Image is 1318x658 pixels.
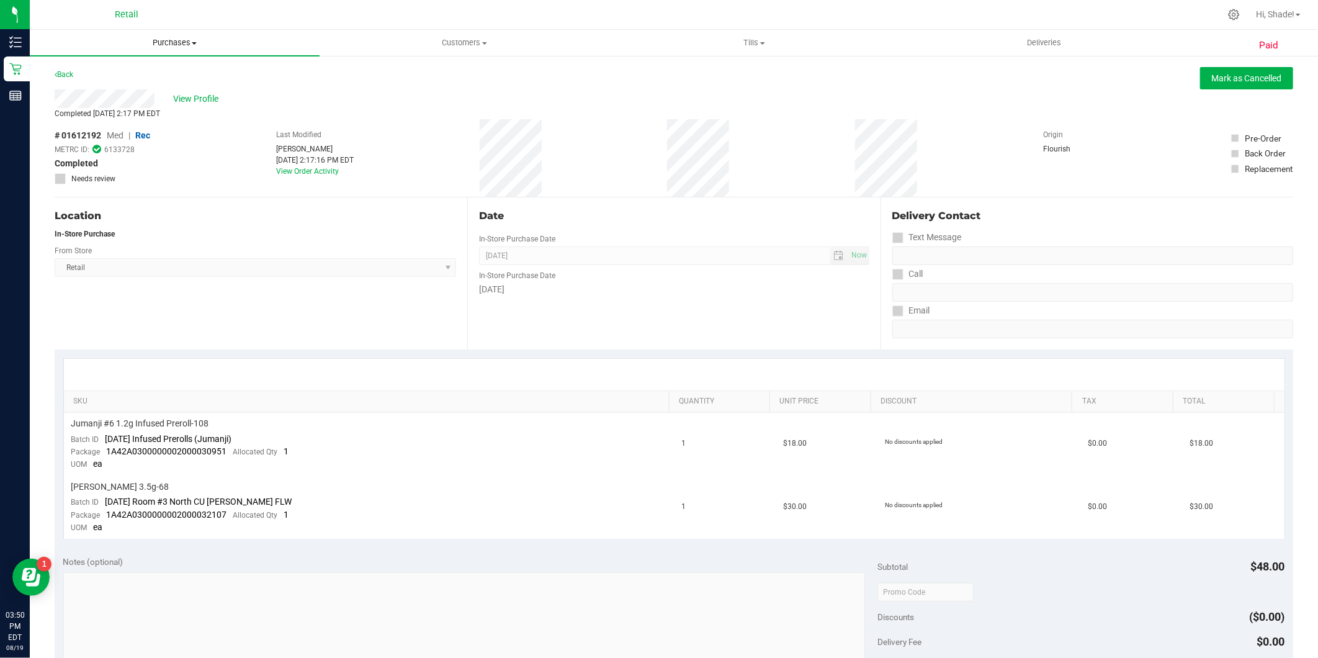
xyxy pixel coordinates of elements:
[779,397,866,407] a: Unit Price
[881,397,1067,407] a: Discount
[609,30,899,56] a: Tills
[71,435,99,444] span: Batch ID
[1256,9,1294,19] span: Hi, Shade!
[284,446,289,456] span: 1
[105,434,232,444] span: [DATE] Infused Prerolls (Jumanji)
[479,270,555,281] label: In-Store Purchase Date
[105,497,292,507] span: [DATE] Room #3 North CU [PERSON_NAME] FLW
[479,233,555,245] label: In-Store Purchase Date
[94,522,103,532] span: ea
[679,397,765,407] a: Quantity
[71,511,101,520] span: Package
[71,173,115,184] span: Needs review
[1226,9,1242,20] div: Manage settings
[892,228,962,246] label: Text Message
[9,36,22,48] inline-svg: Inventory
[1043,143,1105,155] div: Flourish
[173,92,223,106] span: View Profile
[892,209,1293,223] div: Delivery Contact
[1245,163,1293,175] div: Replacement
[877,637,921,647] span: Delivery Fee
[877,606,914,628] span: Discounts
[233,511,278,520] span: Allocated Qty
[276,155,354,166] div: [DATE] 2:17:16 PM EDT
[9,89,22,102] inline-svg: Reports
[135,130,150,140] span: Rec
[37,557,52,572] iframe: Resource center unread badge
[92,143,101,155] span: In Sync
[55,109,160,118] span: Completed [DATE] 2:17 PM EDT
[55,157,98,170] span: Completed
[71,460,87,469] span: UOM
[1010,37,1078,48] span: Deliveries
[6,610,24,643] p: 03:50 PM EDT
[320,30,609,56] a: Customers
[1212,73,1282,83] span: Mark as Cancelled
[55,230,115,238] strong: In-Store Purchase
[115,9,138,20] span: Retail
[71,418,209,430] span: Jumanji #6 1.2g Infused Preroll-108
[1082,397,1168,407] a: Tax
[107,130,123,140] span: Med
[63,557,123,567] span: Notes (optional)
[1245,132,1281,145] div: Pre-Order
[233,448,278,456] span: Allocated Qty
[71,448,101,456] span: Package
[276,129,321,140] label: Last Modified
[1088,438,1108,449] span: $0.00
[783,438,807,449] span: $18.00
[128,130,130,140] span: |
[73,397,664,407] a: SKU
[479,283,869,296] div: [DATE]
[55,129,101,142] span: # 01612192
[783,501,807,513] span: $30.00
[71,481,169,493] span: [PERSON_NAME] 3.5g-68
[1190,501,1214,513] span: $30.00
[1190,438,1214,449] span: $18.00
[55,245,92,256] label: From Store
[1183,397,1269,407] a: Total
[1088,501,1108,513] span: $0.00
[885,502,943,508] span: No discounts applied
[71,498,99,507] span: Batch ID
[899,30,1189,56] a: Deliveries
[1259,38,1278,53] span: Paid
[55,209,456,223] div: Location
[877,562,908,572] span: Subtotal
[610,37,899,48] span: Tills
[1250,610,1285,623] span: ($0.00)
[9,63,22,75] inline-svg: Retail
[107,510,227,520] span: 1A42A0300000002000032107
[30,37,320,48] span: Purchases
[1245,147,1286,160] div: Back Order
[276,143,354,155] div: [PERSON_NAME]
[276,167,339,176] a: View Order Activity
[55,70,73,79] a: Back
[320,37,609,48] span: Customers
[55,144,89,155] span: METRC ID:
[892,283,1293,302] input: Format: (999) 999-9999
[104,144,135,155] span: 6133728
[107,446,227,456] span: 1A42A0300000002000030951
[1251,560,1285,573] span: $48.00
[1200,67,1293,89] button: Mark as Cancelled
[6,643,24,652] p: 08/19
[885,438,943,445] span: No discounts applied
[681,501,686,513] span: 1
[877,583,974,602] input: Promo Code
[94,459,103,469] span: ea
[892,302,930,320] label: Email
[284,510,289,520] span: 1
[892,246,1293,265] input: Format: (999) 999-9999
[1043,129,1063,140] label: Origin
[892,265,923,283] label: Call
[479,209,869,223] div: Date
[71,523,87,532] span: UOM
[30,30,320,56] a: Purchases
[1257,635,1285,648] span: $0.00
[12,559,50,596] iframe: Resource center
[681,438,686,449] span: 1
